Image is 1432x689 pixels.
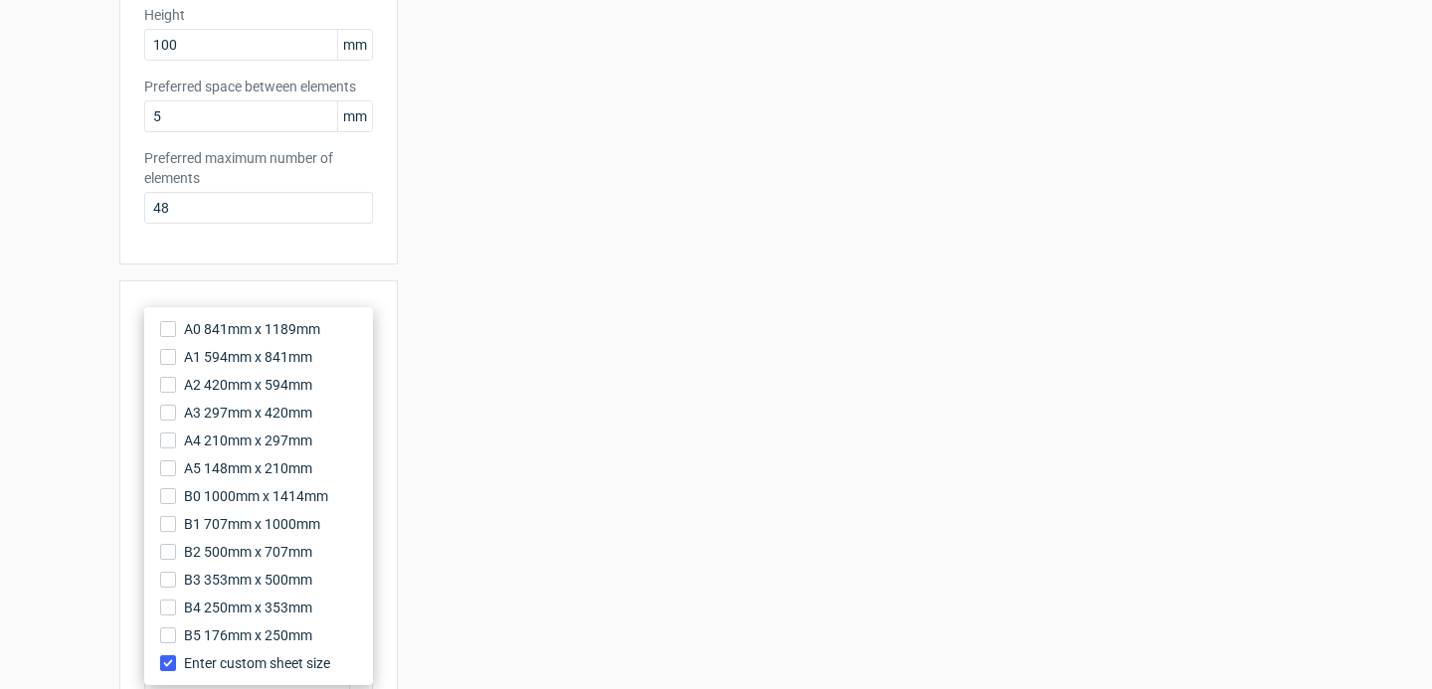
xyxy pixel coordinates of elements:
h2: Sheet size configuration [144,305,373,329]
span: B4 250mm x 353mm [184,598,312,617]
label: Preferred space between elements [144,77,373,96]
span: mm [337,30,372,60]
span: A5 148mm x 210mm [184,458,312,478]
span: B1 707mm x 1000mm [184,514,320,534]
span: A2 420mm x 594mm [184,375,312,395]
span: A0 841mm x 1189mm [184,319,320,339]
span: mm [337,101,372,131]
span: B2 500mm x 707mm [184,542,312,562]
label: Preferred maximum number of elements [144,148,373,188]
span: B3 353mm x 500mm [184,570,312,590]
span: A1 594mm x 841mm [184,347,312,367]
span: A3 297mm x 420mm [184,403,312,423]
label: Height [144,5,373,25]
span: B0 1000mm x 1414mm [184,486,328,506]
span: Enter custom sheet size [184,653,330,673]
span: B5 176mm x 250mm [184,625,312,645]
span: A4 210mm x 297mm [184,431,312,450]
